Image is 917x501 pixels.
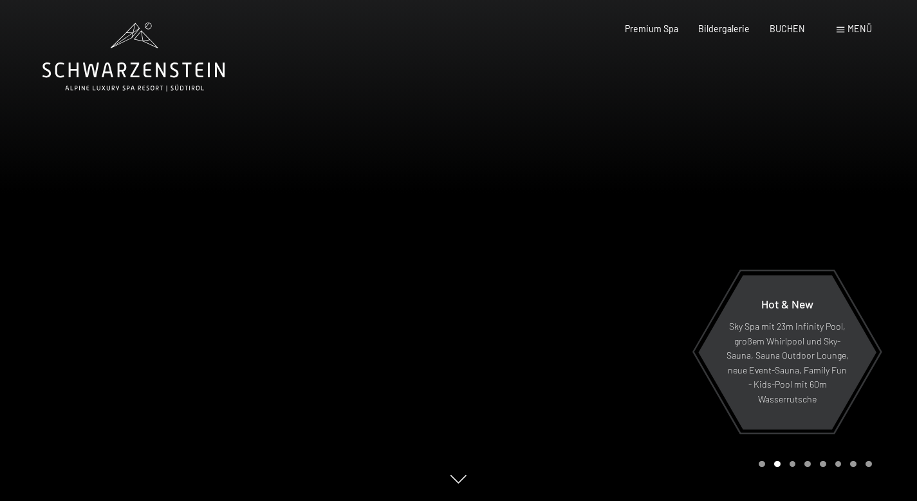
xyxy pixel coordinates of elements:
a: Bildergalerie [698,23,750,34]
a: Premium Spa [625,23,678,34]
p: Sky Spa mit 23m Infinity Pool, großem Whirlpool und Sky-Sauna, Sauna Outdoor Lounge, neue Event-S... [726,320,849,407]
div: Carousel Page 5 [820,461,826,468]
div: Carousel Page 6 [835,461,842,468]
span: Menü [848,23,872,34]
div: Carousel Page 2 (Current Slide) [774,461,781,468]
div: Carousel Page 4 [804,461,811,468]
div: Carousel Page 7 [850,461,857,468]
div: Carousel Page 3 [790,461,796,468]
div: Carousel Page 8 [866,461,872,468]
a: Hot & New Sky Spa mit 23m Infinity Pool, großem Whirlpool und Sky-Sauna, Sauna Outdoor Lounge, ne... [698,274,877,430]
span: Hot & New [761,297,813,311]
div: Carousel Page 1 [759,461,765,468]
a: BUCHEN [770,23,805,34]
div: Carousel Pagination [754,461,871,468]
